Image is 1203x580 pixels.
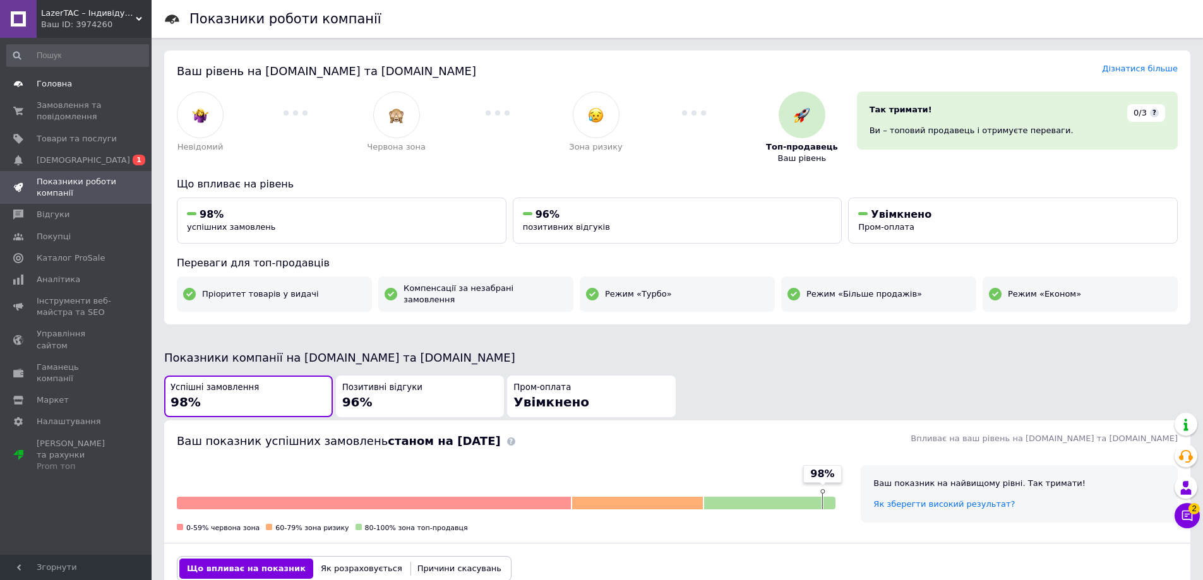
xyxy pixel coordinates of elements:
[164,351,515,364] span: Показники компанії на [DOMAIN_NAME] та [DOMAIN_NAME]
[177,178,294,190] span: Що впливає на рівень
[513,198,842,244] button: 96%позитивних відгуків
[37,231,71,242] span: Покупці
[200,208,224,220] span: 98%
[365,524,468,532] span: 80-100% зона топ-продавця
[766,141,838,153] span: Топ-продавець
[1102,64,1178,73] a: Дізнатися більше
[367,141,426,153] span: Червона зона
[911,434,1178,443] span: Впливає на ваш рівень на [DOMAIN_NAME] та [DOMAIN_NAME]
[1188,503,1200,514] span: 2
[1175,503,1200,528] button: Чат з покупцем2
[336,376,505,418] button: Позитивні відгуки96%
[37,362,117,384] span: Гаманець компанії
[507,376,676,418] button: Пром-оплатаУвімкнено
[37,328,117,351] span: Управління сайтом
[848,198,1178,244] button: УвімкненоПром-оплата
[810,467,834,481] span: 98%
[873,478,1165,489] div: Ваш показник на найвищому рівні. Так тримати!
[513,382,571,394] span: Пром-оплата
[177,434,501,447] span: Ваш показник успішних замовлень
[275,524,349,532] span: 60-79% зона ризику
[164,376,333,418] button: Успішні замовлення98%
[342,394,373,410] span: 96%
[179,559,313,579] button: Що впливає на показник
[873,499,1015,509] a: Як зберегти високий результат?
[186,524,260,532] span: 0-59% червона зона
[1008,288,1081,300] span: Режим «Економ»
[177,141,224,153] span: Невідомий
[6,44,149,67] input: Пошук
[37,78,72,90] span: Головна
[37,461,117,472] div: Prom топ
[41,8,136,19] span: LazerTAC – Індивідуальні подарунки L-TAC™
[871,208,931,220] span: Увімкнено
[171,394,201,410] span: 98%
[523,222,610,232] span: позитивних відгуків
[404,283,567,305] span: Компенсації за незабрані замовлення
[388,434,500,447] b: станом на [DATE]
[1150,109,1159,117] span: ?
[1127,104,1165,122] div: 0/3
[388,107,404,123] img: :see_no_evil:
[37,252,105,264] span: Каталог ProSale
[37,209,69,220] span: Відгуки
[342,382,422,394] span: Позитивні відгуки
[37,295,117,318] span: Інструменти веб-майстра та SEO
[177,198,506,244] button: 98%успішних замовлень
[193,107,208,123] img: :woman-shrugging:
[37,133,117,145] span: Товари та послуги
[177,64,476,78] span: Ваш рівень на [DOMAIN_NAME] та [DOMAIN_NAME]
[569,141,623,153] span: Зона ризику
[37,155,130,166] span: [DEMOGRAPHIC_DATA]
[37,176,117,199] span: Показники роботи компанії
[536,208,560,220] span: 96%
[778,153,827,164] span: Ваш рівень
[513,394,589,410] span: Увімкнено
[870,105,932,114] span: Так тримати!
[605,288,672,300] span: Режим «Турбо»
[410,559,509,579] button: Причини скасувань
[37,394,69,406] span: Маркет
[171,382,259,394] span: Успішні замовлення
[189,11,381,27] h1: Показники роботи компанії
[37,274,80,285] span: Аналітика
[588,107,604,123] img: :disappointed_relieved:
[37,438,117,473] span: [PERSON_NAME] та рахунки
[37,100,117,122] span: Замовлення та повідомлення
[858,222,914,232] span: Пром-оплата
[202,288,319,300] span: Пріоритет товарів у видачі
[177,257,330,269] span: Переваги для топ-продавців
[37,416,101,427] span: Налаштування
[870,125,1165,136] div: Ви – топовий продавець і отримуєте переваги.
[313,559,410,579] button: Як розраховується
[41,19,152,30] div: Ваш ID: 3974260
[794,107,810,123] img: :rocket:
[187,222,275,232] span: успішних замовлень
[806,288,922,300] span: Режим «Більше продажів»
[133,155,145,165] span: 1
